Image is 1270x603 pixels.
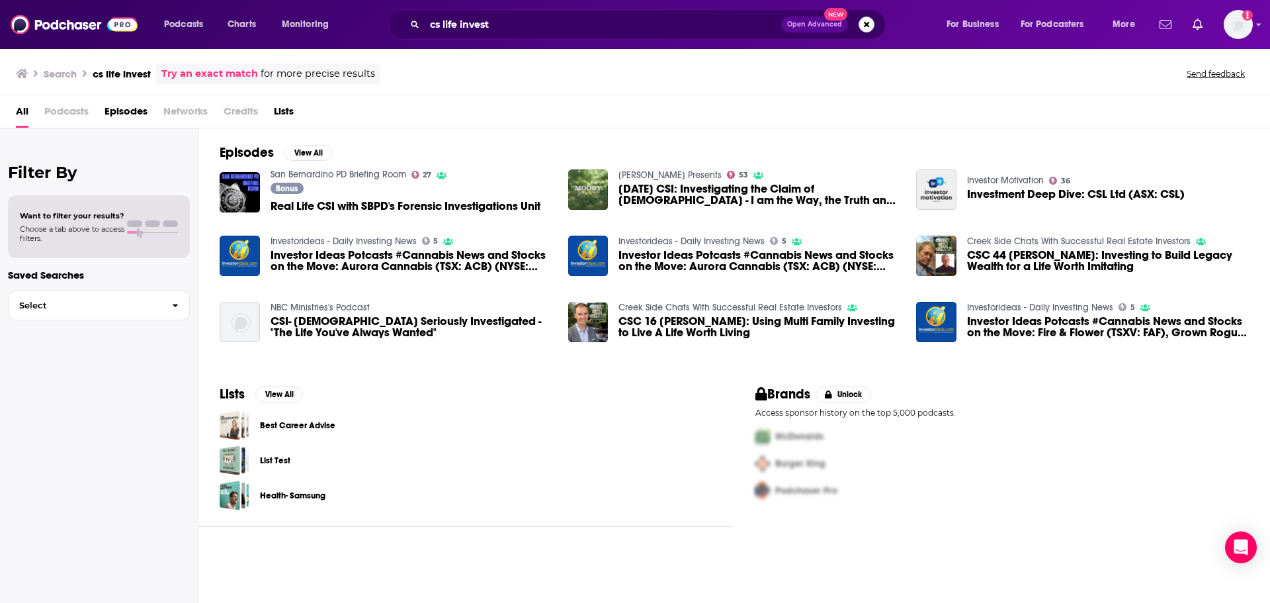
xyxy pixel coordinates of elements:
[916,169,956,210] img: Investment Deep Dive: CSL Ltd (ASX: CSL)
[1183,68,1249,79] button: Send feedback
[618,302,842,313] a: Creek Side Chats With Successful Real Estate Investors
[220,144,332,161] a: EpisodesView All
[276,185,298,193] span: Bonus
[220,445,249,475] a: List Test
[967,250,1249,272] span: CSC 44 [PERSON_NAME]: Investing to Build Legacy Wealth for a Life Worth Imitating
[220,386,245,402] h2: Lists
[1224,10,1253,39] span: Logged in as patiencebaldacci
[271,316,552,338] a: CSI- Christianity Seriously Investigated - "The Life You've Always Wanted"
[967,316,1249,338] a: Investor Ideas Potcasts #Cannabis News and Stocks on the Move: Fire & Flower (TSXV: FAF), Grown R...
[1224,10,1253,39] img: User Profile
[155,14,220,35] button: open menu
[271,236,417,247] a: Investorideas - Daily Investing News
[284,145,332,161] button: View All
[1187,13,1208,36] a: Show notifications dropdown
[260,453,290,468] a: List Test
[105,101,148,128] a: Episodes
[947,15,999,34] span: For Business
[271,169,406,180] a: San Bernardino PD Briefing Room
[401,9,898,40] div: Search podcasts, credits, & more...
[782,238,786,244] span: 5
[260,418,335,433] a: Best Career Advise
[220,410,249,440] span: Best Career Advise
[775,431,824,442] span: McDonalds
[8,163,190,182] h2: Filter By
[8,269,190,281] p: Saved Searches
[44,68,77,80] h3: Search
[750,423,775,450] img: First Pro Logo
[916,236,956,276] a: CSC 44 Terry Moore: Investing to Build Legacy Wealth for a Life Worth Imitating
[261,66,375,81] span: for more precise results
[618,250,900,272] a: Investor Ideas Potcasts #Cannabis News and Stocks on the Move: Aurora Cannabis (TSX: ACB) (NYSE: ...
[967,250,1249,272] a: CSC 44 Terry Moore: Investing to Build Legacy Wealth for a Life Worth Imitating
[220,481,249,510] span: Health- Samsung
[916,302,956,342] img: Investor Ideas Potcasts #Cannabis News and Stocks on the Move: Fire & Flower (TSXV: FAF), Grown R...
[164,15,203,34] span: Podcasts
[20,224,124,243] span: Choose a tab above to access filters.
[8,291,190,320] button: Select
[224,101,258,128] span: Credits
[1130,304,1135,310] span: 5
[228,15,256,34] span: Charts
[618,183,900,206] a: 2022-12-10 CSI: Investigating the Claim of Christ - I am the Way, the Truth and the Life
[271,250,552,272] a: Investor Ideas Potcasts #Cannabis News and Stocks on the Move: Aurora Cannabis (TSX: ACB) (NYSE: ...
[1021,15,1084,34] span: For Podcasters
[1224,10,1253,39] button: Show profile menu
[273,14,346,35] button: open menu
[16,101,28,128] a: All
[220,386,303,402] a: ListsView All
[1119,303,1135,311] a: 5
[816,387,872,402] button: Unlock
[967,189,1185,200] a: Investment Deep Dive: CSL Ltd (ASX: CSL)
[274,101,294,128] a: Lists
[937,14,1015,35] button: open menu
[282,15,329,34] span: Monitoring
[727,171,748,179] a: 53
[44,101,89,128] span: Podcasts
[9,301,161,310] span: Select
[618,316,900,338] span: CSC 16 [PERSON_NAME]: Using Multi Family Investing to Live A Life Worth Living
[568,302,609,342] a: CSC 16 Preston Walls: Using Multi Family Investing to Live A Life Worth Living
[1113,15,1135,34] span: More
[423,172,431,178] span: 27
[1242,10,1253,21] svg: Add a profile image
[271,316,552,338] span: CSI- [DEMOGRAPHIC_DATA] Seriously Investigated - "The Life You've Always Wanted"
[20,211,124,220] span: Want to filter your results?
[775,485,837,496] span: Podchaser Pro
[220,302,260,342] img: CSI- Christianity Seriously Investigated - "The Life You've Always Wanted"
[568,236,609,276] img: Investor Ideas Potcasts #Cannabis News and Stocks on the Move: Aurora Cannabis (TSX: ACB) (NYSE: ...
[750,450,775,477] img: Second Pro Logo
[11,12,138,37] img: Podchaser - Follow, Share and Rate Podcasts
[271,201,540,212] a: Real Life CSI with SBPD's Forensic Investigations Unit
[824,8,848,21] span: New
[750,477,775,504] img: Third Pro Logo
[1061,178,1070,184] span: 36
[220,144,274,161] h2: Episodes
[220,236,260,276] img: Investor Ideas Potcasts #Cannabis News and Stocks on the Move: Aurora Cannabis (TSX: ACB) (NYSE: ...
[775,458,825,469] span: Burger King
[271,302,370,313] a: NBC Ministries's Podcast
[568,169,609,210] img: 2022-12-10 CSI: Investigating the Claim of Christ - I am the Way, the Truth and the Life
[781,17,848,32] button: Open AdvancedNew
[1103,14,1152,35] button: open menu
[770,237,786,245] a: 5
[163,101,208,128] span: Networks
[618,183,900,206] span: [DATE] CSI: Investigating the Claim of [DEMOGRAPHIC_DATA] - I am the Way, the Truth and the Life
[618,316,900,338] a: CSC 16 Preston Walls: Using Multi Family Investing to Live A Life Worth Living
[411,171,432,179] a: 27
[739,172,748,178] span: 53
[93,68,151,80] h3: cs life invest
[255,387,303,402] button: View All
